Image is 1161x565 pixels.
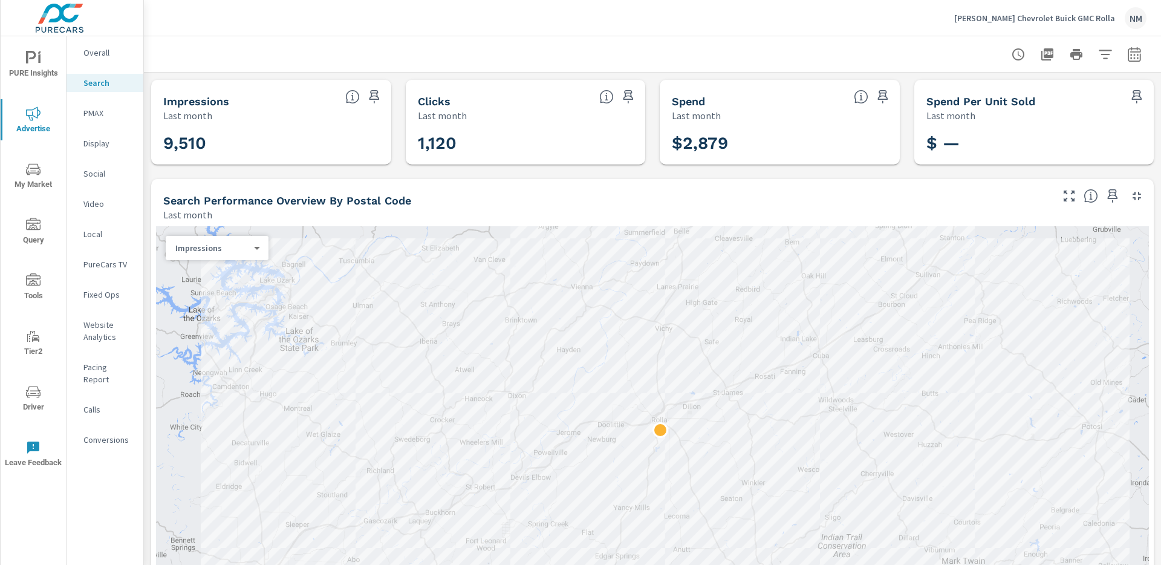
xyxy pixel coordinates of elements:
[672,95,705,108] h5: Spend
[163,133,379,154] h3: 9,510
[83,258,134,270] p: PureCars TV
[67,225,143,243] div: Local
[83,403,134,416] p: Calls
[4,51,62,80] span: PURE Insights
[67,44,143,62] div: Overall
[4,162,62,192] span: My Market
[67,195,143,213] div: Video
[163,108,212,123] p: Last month
[1093,42,1117,67] button: Apply Filters
[954,13,1115,24] p: [PERSON_NAME] Chevrolet Buick GMC Rolla
[4,440,62,470] span: Leave Feedback
[672,108,721,123] p: Last month
[83,319,134,343] p: Website Analytics
[1127,87,1146,106] span: Save this to your personalized report
[83,434,134,446] p: Conversions
[873,87,893,106] span: Save this to your personalized report
[418,95,450,108] h5: Clicks
[345,90,360,104] span: The number of times an ad was shown on your behalf.
[926,108,975,123] p: Last month
[1103,186,1122,206] span: Save this to your personalized report
[365,87,384,106] span: Save this to your personalized report
[67,286,143,304] div: Fixed Ops
[672,133,888,154] h3: $2,879
[163,95,229,108] h5: Impressions
[166,243,259,254] div: Impressions
[83,289,134,301] p: Fixed Ops
[599,90,614,104] span: The number of times an ad was clicked by a consumer.
[83,361,134,385] p: Pacing Report
[83,77,134,89] p: Search
[1,36,66,482] div: nav menu
[1125,7,1146,29] div: NM
[83,198,134,210] p: Video
[83,137,134,149] p: Display
[418,133,634,154] h3: 1,120
[163,207,212,222] p: Last month
[67,358,143,388] div: Pacing Report
[67,74,143,92] div: Search
[4,273,62,303] span: Tools
[1059,186,1079,206] button: Make Fullscreen
[1122,42,1146,67] button: Select Date Range
[163,194,411,207] h5: Search Performance Overview By Postal Code
[4,385,62,414] span: Driver
[4,218,62,247] span: Query
[926,95,1035,108] h5: Spend Per Unit Sold
[854,90,868,104] span: The amount of money spent on advertising during the period.
[1084,189,1098,203] span: Understand Search performance data by postal code. Individual postal codes can be selected and ex...
[926,133,1142,154] h3: $ —
[67,165,143,183] div: Social
[83,228,134,240] p: Local
[619,87,638,106] span: Save this to your personalized report
[67,431,143,449] div: Conversions
[1064,42,1088,67] button: Print Report
[1127,186,1146,206] button: Minimize Widget
[175,243,249,253] p: Impressions
[67,134,143,152] div: Display
[83,47,134,59] p: Overall
[67,316,143,346] div: Website Analytics
[1035,42,1059,67] button: "Export Report to PDF"
[4,329,62,359] span: Tier2
[67,400,143,419] div: Calls
[67,104,143,122] div: PMAX
[83,168,134,180] p: Social
[83,107,134,119] p: PMAX
[4,106,62,136] span: Advertise
[418,108,467,123] p: Last month
[67,255,143,273] div: PureCars TV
